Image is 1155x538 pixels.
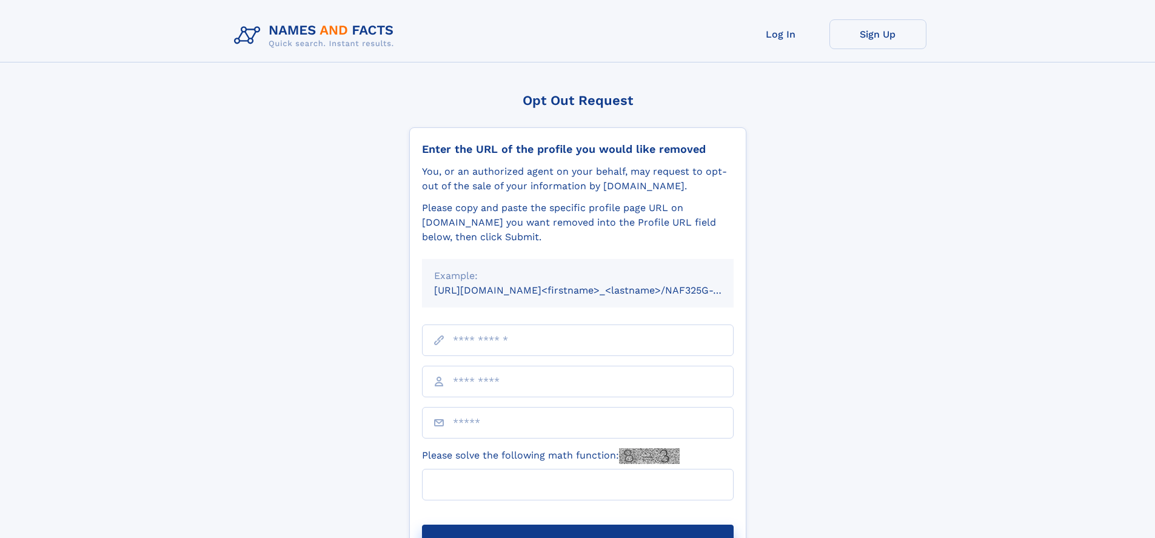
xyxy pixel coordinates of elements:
[229,19,404,52] img: Logo Names and Facts
[434,284,757,296] small: [URL][DOMAIN_NAME]<firstname>_<lastname>/NAF325G-xxxxxxxx
[422,143,734,156] div: Enter the URL of the profile you would like removed
[409,93,746,108] div: Opt Out Request
[829,19,926,49] a: Sign Up
[422,164,734,193] div: You, or an authorized agent on your behalf, may request to opt-out of the sale of your informatio...
[434,269,721,283] div: Example:
[422,448,680,464] label: Please solve the following math function:
[732,19,829,49] a: Log In
[422,201,734,244] div: Please copy and paste the specific profile page URL on [DOMAIN_NAME] you want removed into the Pr...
